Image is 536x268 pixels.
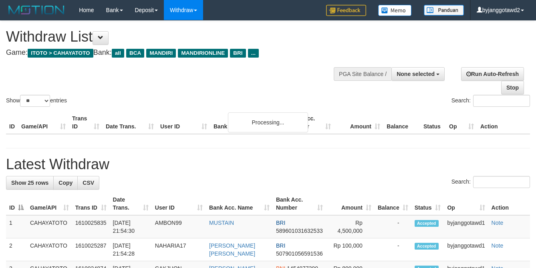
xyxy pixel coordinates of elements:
span: Copy 589601031632533 to clipboard [276,228,323,234]
a: Note [492,220,504,226]
th: Game/API [18,111,69,134]
th: Trans ID [69,111,103,134]
img: Feedback.jpg [326,5,366,16]
td: byjanggotawd1 [444,238,488,261]
th: Bank Acc. Number [285,111,334,134]
th: ID [6,111,18,134]
span: Show 25 rows [11,180,48,186]
a: MUSTAIN [209,220,234,226]
img: panduan.png [424,5,464,16]
h1: Withdraw List [6,29,349,45]
img: Button%20Memo.svg [378,5,412,16]
a: Note [492,242,504,249]
input: Search: [473,95,530,107]
th: Bank Acc. Name [210,111,285,134]
span: BRI [276,220,285,226]
span: Accepted [415,243,439,250]
th: Amount: activate to sort column ascending [326,192,375,215]
img: MOTION_logo.png [6,4,67,16]
div: PGA Site Balance / [334,67,391,81]
th: Op: activate to sort column ascending [444,192,488,215]
th: Status [420,111,446,134]
span: Copy [58,180,73,186]
span: None selected [397,71,435,77]
td: - [375,215,411,238]
th: Trans ID: activate to sort column ascending [72,192,110,215]
th: User ID [157,111,210,134]
th: Date Trans.: activate to sort column ascending [110,192,152,215]
td: Rp 4,500,000 [326,215,375,238]
th: Bank Acc. Number: activate to sort column ascending [273,192,326,215]
th: Game/API: activate to sort column ascending [27,192,72,215]
td: [DATE] 21:54:28 [110,238,152,261]
th: ID: activate to sort column descending [6,192,27,215]
span: all [112,49,124,58]
a: Run Auto-Refresh [461,67,524,81]
span: BRI [276,242,285,249]
th: Amount [334,111,383,134]
a: Copy [53,176,78,190]
th: Balance: activate to sort column ascending [375,192,411,215]
h4: Game: Bank: [6,49,349,57]
span: ... [248,49,259,58]
select: Showentries [20,95,50,107]
span: ITOTO > CAHAYATOTO [28,49,93,58]
td: 1610025287 [72,238,110,261]
span: MANDIRIONLINE [178,49,228,58]
span: Accepted [415,220,439,227]
td: NAHARIA17 [152,238,206,261]
th: Action [488,192,530,215]
label: Search: [451,95,530,107]
label: Show entries [6,95,67,107]
h1: Latest Withdraw [6,156,530,172]
td: Rp 100,000 [326,238,375,261]
td: byjanggotawd1 [444,215,488,238]
a: [PERSON_NAME] [PERSON_NAME] [209,242,255,257]
span: Copy 507901056591536 to clipboard [276,250,323,257]
th: Action [477,111,530,134]
td: AMBON99 [152,215,206,238]
span: CSV [83,180,94,186]
label: Search: [451,176,530,188]
span: MANDIRI [146,49,176,58]
span: BCA [126,49,144,58]
td: [DATE] 21:54:30 [110,215,152,238]
td: CAHAYATOTO [27,215,72,238]
th: Date Trans. [103,111,157,134]
td: - [375,238,411,261]
td: 2 [6,238,27,261]
th: Balance [383,111,420,134]
a: CSV [77,176,99,190]
th: User ID: activate to sort column ascending [152,192,206,215]
input: Search: [473,176,530,188]
button: None selected [391,67,445,81]
td: CAHAYATOTO [27,238,72,261]
td: 1610025835 [72,215,110,238]
span: BRI [230,49,246,58]
a: Show 25 rows [6,176,54,190]
th: Bank Acc. Name: activate to sort column ascending [206,192,273,215]
th: Op [446,111,477,134]
a: Stop [501,81,524,94]
div: Processing... [228,112,308,132]
td: 1 [6,215,27,238]
th: Status: activate to sort column ascending [411,192,444,215]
